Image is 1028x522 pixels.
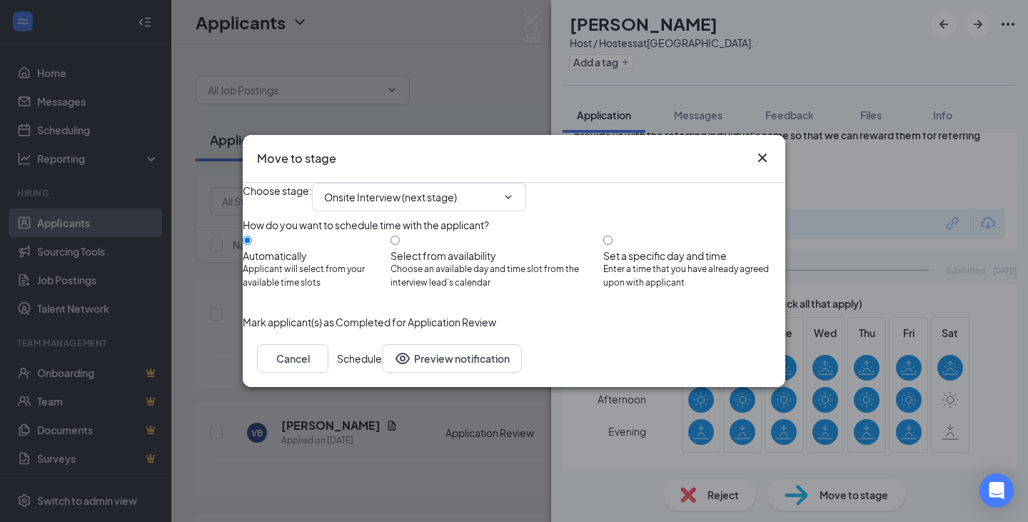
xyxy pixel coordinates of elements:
[243,217,785,233] div: How do you want to schedule time with the applicant?
[243,263,390,290] span: Applicant will select from your available time slots
[754,149,771,166] svg: Cross
[394,350,411,367] svg: Eye
[603,249,785,263] div: Set a specific day and time
[257,344,328,373] button: Cancel
[243,249,390,263] div: Automatically
[390,263,603,290] span: Choose an available day and time slot from the interview lead’s calendar
[257,149,336,168] h3: Move to stage
[979,473,1014,508] div: Open Intercom Messenger
[603,263,785,290] span: Enter a time that you have already agreed upon with applicant
[243,314,496,330] span: Mark applicant(s) as Completed for Application Review
[503,191,514,203] svg: ChevronDown
[390,249,603,263] div: Select from availability
[382,344,522,373] button: Preview notificationEye
[337,344,382,373] button: Schedule
[754,149,771,166] button: Close
[243,183,312,211] span: Choose stage :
